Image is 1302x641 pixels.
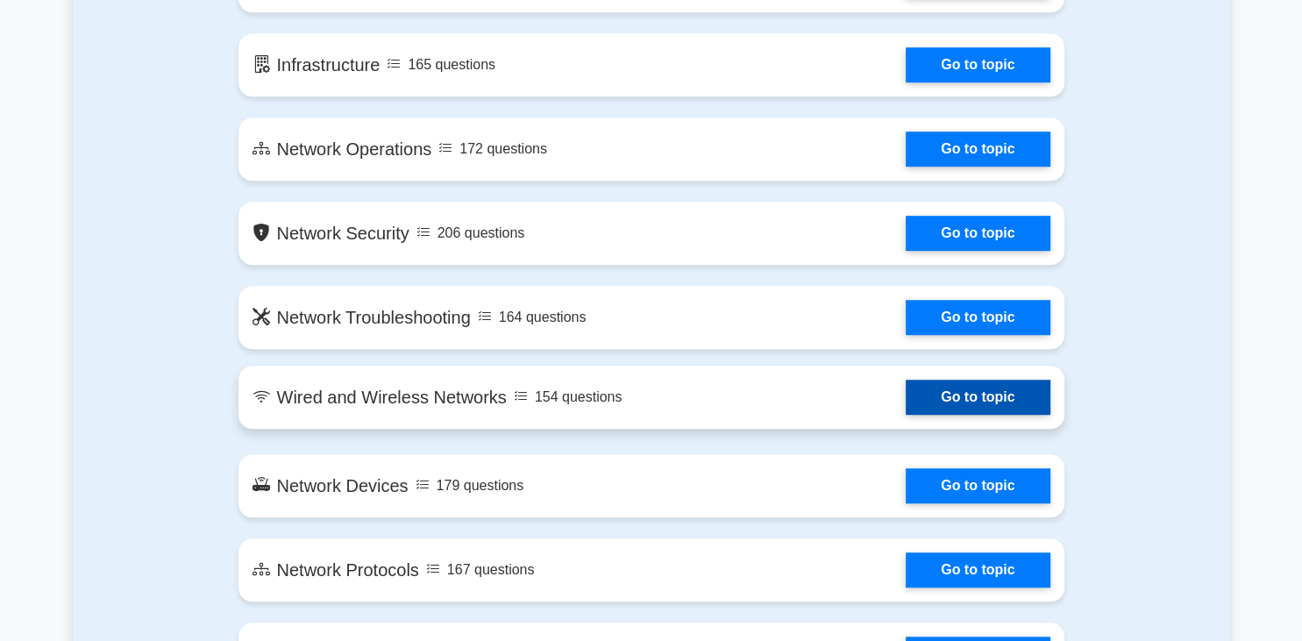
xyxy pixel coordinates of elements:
a: Go to topic [906,47,1049,82]
a: Go to topic [906,300,1049,335]
a: Go to topic [906,380,1049,415]
a: Go to topic [906,132,1049,167]
a: Go to topic [906,468,1049,503]
a: Go to topic [906,216,1049,251]
a: Go to topic [906,552,1049,588]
